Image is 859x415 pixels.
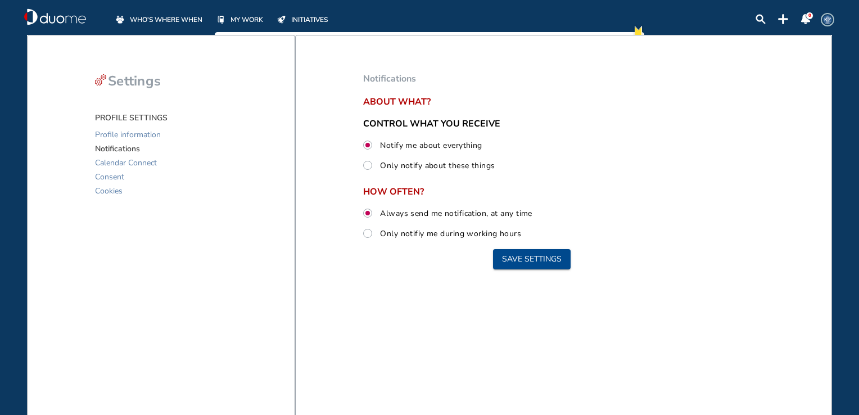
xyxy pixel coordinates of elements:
[24,8,86,25] img: duome-logo-whitelogo.b0ca3abf.svg
[95,74,106,85] img: settings-cog-red.d5cea378.svg
[95,74,106,85] div: settings-cog-red
[275,13,328,25] a: INITIATIVES
[378,138,482,152] label: Notify me about everything
[363,73,416,85] span: Notifications
[95,156,157,170] span: Calendar Connect
[823,15,832,24] span: KZ
[363,187,700,197] span: HOW OFTEN?
[215,13,227,25] div: mywork-off
[24,8,86,25] div: duome-logo-whitelogo
[95,170,124,184] span: Consent
[218,16,224,24] img: mywork-off.f8bf6c09.svg
[114,13,202,25] a: WHO'S WHERE WHEN
[363,97,700,107] span: About what?
[378,206,532,220] label: Always send me notification, at any time
[277,16,286,24] img: initiatives-off.b77ef7b9.svg
[493,249,571,269] button: Save settings
[756,14,766,24] div: search-lens
[275,13,287,25] div: initiatives-off
[808,12,811,19] span: 0
[632,23,644,40] div: new-notification
[114,13,126,25] div: whoswherewhen-off
[230,14,263,25] span: MY WORK
[378,158,495,173] label: Only notify about these things
[801,14,811,24] img: notification-panel-on.a48c1939.svg
[778,14,788,24] img: plus-topbar.b126d2c6.svg
[116,15,124,24] img: whoswherewhen-off.a3085474.svg
[95,142,140,156] span: Notifications
[756,14,766,24] img: search-lens.23226280.svg
[108,72,161,90] span: Settings
[291,14,328,25] span: INITIATIVES
[130,14,202,25] span: WHO'S WHERE WHEN
[95,128,161,142] span: Profile information
[801,14,811,24] div: notification-panel-on
[215,13,263,25] a: MY WORK
[95,184,123,198] span: Cookies
[378,226,521,241] label: Only notifiy me during working hours
[95,112,168,123] span: PROFILE SETTINGS
[778,14,788,24] div: plus-topbar
[363,118,500,130] span: CONTROL WHAT YOU RECEIVE
[632,23,644,40] img: new-notification.cd065810.svg
[24,8,86,25] a: duome-logo-whitelogologo-notext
